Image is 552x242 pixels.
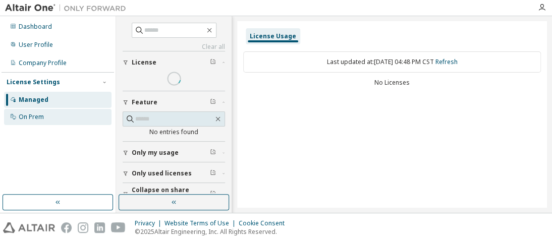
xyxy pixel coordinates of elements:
a: Clear all [123,43,225,51]
span: Clear filter [210,58,216,67]
div: Dashboard [19,23,52,31]
span: Feature [132,98,157,106]
img: altair_logo.svg [3,222,55,233]
button: Feature [123,91,225,113]
div: Privacy [135,219,164,227]
div: Managed [19,96,48,104]
img: facebook.svg [61,222,72,233]
img: instagram.svg [78,222,88,233]
button: Only used licenses [123,162,225,185]
span: Clear filter [210,98,216,106]
div: License Usage [250,32,296,40]
div: Company Profile [19,59,67,67]
span: Clear filter [210,149,216,157]
div: No entries found [123,128,225,136]
a: Refresh [435,57,458,66]
img: linkedin.svg [94,222,105,233]
div: Cookie Consent [239,219,291,227]
button: License [123,51,225,74]
span: Only used licenses [132,169,192,177]
span: License [132,58,156,67]
span: Collapse on share string [132,186,210,202]
div: On Prem [19,113,44,121]
div: Website Terms of Use [164,219,239,227]
img: youtube.svg [111,222,126,233]
div: Last updated at: [DATE] 04:48 PM CST [243,51,541,73]
p: © 2025 Altair Engineering, Inc. All Rights Reserved. [135,227,291,236]
img: Altair One [5,3,131,13]
div: User Profile [19,41,53,49]
div: License Settings [7,78,60,86]
span: Clear filter [210,190,216,198]
span: Clear filter [210,169,216,177]
span: Only my usage [132,149,179,157]
button: Only my usage [123,142,225,164]
div: No Licenses [243,79,541,87]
